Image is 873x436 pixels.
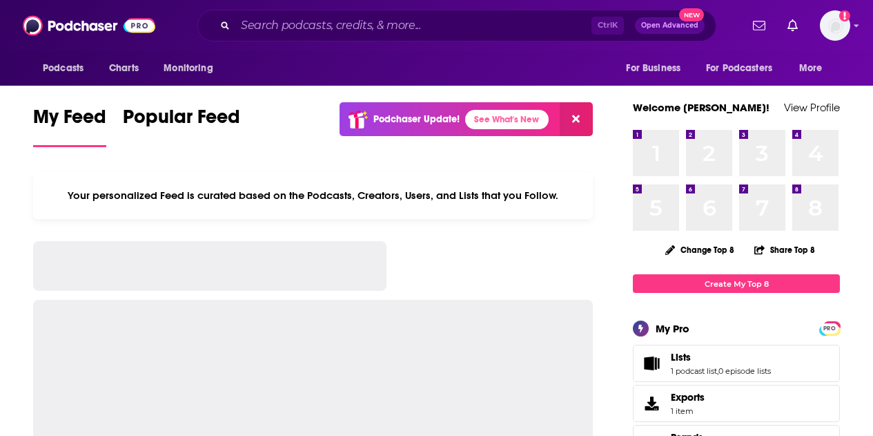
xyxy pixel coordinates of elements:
[100,55,147,82] a: Charts
[638,354,665,373] a: Lists
[33,105,106,147] a: My Feed
[820,10,850,41] button: Show profile menu
[641,22,698,29] span: Open Advanced
[671,351,771,363] a: Lists
[717,366,718,376] span: ,
[235,15,591,37] input: Search podcasts, credits, & more...
[635,17,705,34] button: Open AdvancedNew
[633,345,840,382] span: Lists
[789,55,840,82] button: open menu
[373,113,460,125] p: Podchaser Update!
[591,17,624,35] span: Ctrl K
[197,10,716,41] div: Search podcasts, credits, & more...
[633,385,840,422] a: Exports
[671,406,705,416] span: 1 item
[820,10,850,41] img: User Profile
[697,55,792,82] button: open menu
[657,241,743,258] button: Change Top 8
[23,12,155,39] img: Podchaser - Follow, Share and Rate Podcasts
[123,105,240,137] span: Popular Feed
[799,59,823,78] span: More
[33,172,593,219] div: Your personalized Feed is curated based on the Podcasts, Creators, Users, and Lists that you Follow.
[679,8,704,21] span: New
[839,10,850,21] svg: Add a profile image
[747,14,771,37] a: Show notifications dropdown
[656,322,689,335] div: My Pro
[633,274,840,293] a: Create My Top 8
[626,59,680,78] span: For Business
[616,55,698,82] button: open menu
[633,101,769,114] a: Welcome [PERSON_NAME]!
[109,59,139,78] span: Charts
[821,323,838,333] a: PRO
[671,391,705,404] span: Exports
[821,323,838,334] span: PRO
[43,59,84,78] span: Podcasts
[465,110,549,129] a: See What's New
[782,14,803,37] a: Show notifications dropdown
[164,59,213,78] span: Monitoring
[638,394,665,413] span: Exports
[706,59,772,78] span: For Podcasters
[754,236,816,263] button: Share Top 8
[33,105,106,137] span: My Feed
[123,105,240,147] a: Popular Feed
[671,351,691,363] span: Lists
[784,101,840,114] a: View Profile
[154,55,230,82] button: open menu
[820,10,850,41] span: Logged in as COliver
[671,366,717,376] a: 1 podcast list
[33,55,101,82] button: open menu
[718,366,771,376] a: 0 episode lists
